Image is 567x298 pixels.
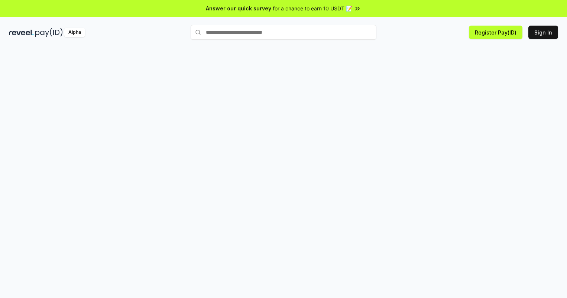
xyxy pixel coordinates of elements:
[206,4,271,12] span: Answer our quick survey
[64,28,85,37] div: Alpha
[35,28,63,37] img: pay_id
[528,26,558,39] button: Sign In
[9,28,34,37] img: reveel_dark
[469,26,522,39] button: Register Pay(ID)
[273,4,352,12] span: for a chance to earn 10 USDT 📝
